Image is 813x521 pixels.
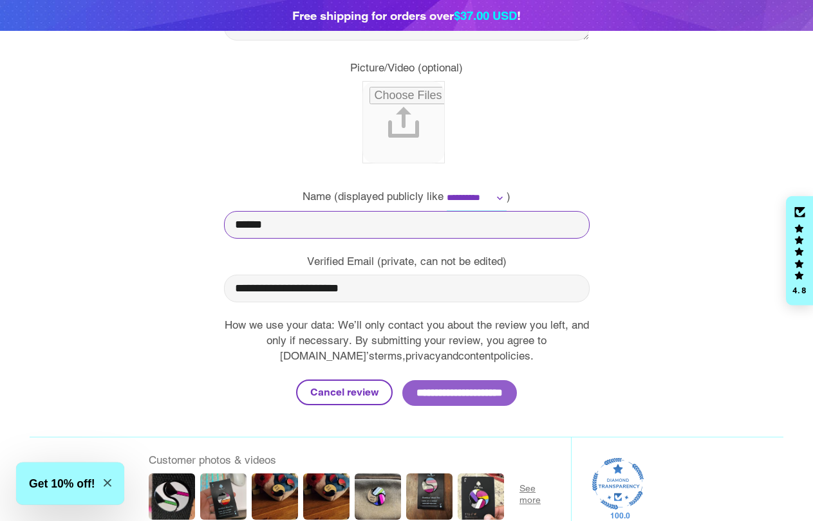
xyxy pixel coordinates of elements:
label: Picture/Video (optional) [224,60,590,76]
label: Name [303,189,331,205]
label: Verified Email (private, can not be edited) [224,254,590,270]
div: Diamond Transparent Shop. Published 100% of verified reviews received in total [592,458,644,514]
select: Name format [447,185,507,212]
div: Customer photos & videos [149,453,556,468]
div: 4.8 [792,286,807,295]
a: Cancel review [296,379,393,405]
a: privacy [406,349,441,362]
div: Free shipping for orders over ! [292,6,521,24]
span: $37.00 USD [454,8,517,23]
input: Email [224,275,590,302]
label: displayed publicly like [338,189,444,205]
input: Name [224,211,590,239]
p: How we use your data: We’ll only contact you about the review you left, and only if necessary. By... [224,318,590,363]
div: Click to open Judge.me floating reviews tab [786,196,813,306]
a: content [458,349,494,362]
img: Judge.me Diamond Transparent Shop medal [592,458,644,509]
input: Choose a review picture/video (optional) [362,81,445,163]
a: terms [375,349,402,362]
a: Judge.me Diamond Transparent Shop medal 100.0 [592,458,644,509]
div: 100.0 [608,511,628,521]
span: ( ) [334,190,511,203]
